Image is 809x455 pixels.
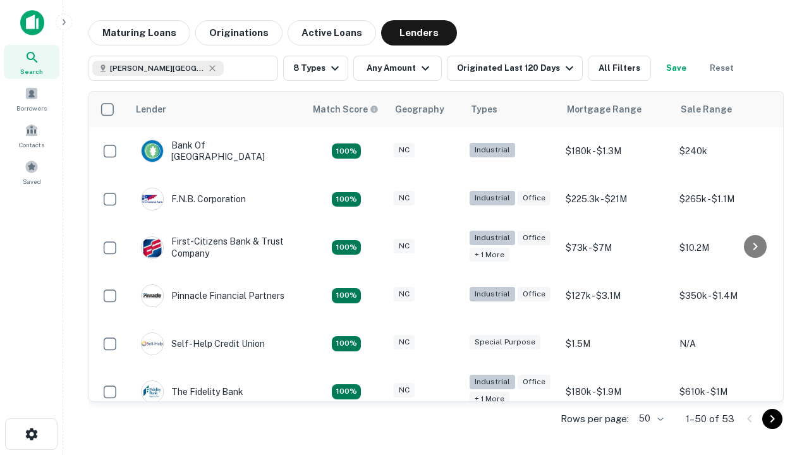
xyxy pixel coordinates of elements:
th: Geography [387,92,463,127]
div: Office [518,375,550,389]
button: Originated Last 120 Days [447,56,583,81]
th: Sale Range [673,92,787,127]
div: Industrial [470,143,515,157]
div: Matching Properties: 11, hasApolloMatch: undefined [332,336,361,351]
img: picture [142,285,163,306]
div: + 1 more [470,248,509,262]
button: All Filters [588,56,651,81]
div: Types [471,102,497,117]
button: 8 Types [283,56,348,81]
img: picture [142,381,163,403]
td: $127k - $3.1M [559,272,673,320]
th: Types [463,92,559,127]
div: Originated Last 120 Days [457,61,577,76]
div: Bank Of [GEOGRAPHIC_DATA] [141,140,293,162]
div: NC [394,191,415,205]
span: Saved [23,176,41,186]
div: Geography [395,102,444,117]
h6: Match Score [313,102,376,116]
div: Office [518,287,550,301]
td: $1.5M [559,320,673,368]
p: Rows per page: [561,411,629,427]
button: Originations [195,20,283,45]
iframe: Chat Widget [746,354,809,415]
p: 1–50 of 53 [686,411,734,427]
div: Matching Properties: 10, hasApolloMatch: undefined [332,240,361,255]
td: $240k [673,127,787,175]
td: $265k - $1.1M [673,175,787,223]
button: Maturing Loans [88,20,190,45]
div: Industrial [470,231,515,245]
div: Matching Properties: 14, hasApolloMatch: undefined [332,288,361,303]
button: Any Amount [353,56,442,81]
span: Search [20,66,43,76]
span: Contacts [19,140,44,150]
a: Contacts [4,118,59,152]
div: + 1 more [470,392,509,406]
div: Industrial [470,191,515,205]
img: picture [142,237,163,258]
div: NC [394,287,415,301]
div: Self-help Credit Union [141,332,265,355]
th: Lender [128,92,305,127]
div: The Fidelity Bank [141,380,243,403]
div: Industrial [470,287,515,301]
div: Industrial [470,375,515,389]
div: F.n.b. Corporation [141,188,246,210]
button: Save your search to get updates of matches that match your search criteria. [656,56,696,81]
div: NC [394,335,415,349]
div: Pinnacle Financial Partners [141,284,284,307]
td: $225.3k - $21M [559,175,673,223]
th: Capitalize uses an advanced AI algorithm to match your search with the best lender. The match sco... [305,92,387,127]
td: $73k - $7M [559,223,673,271]
div: NC [394,143,415,157]
a: Saved [4,155,59,189]
div: Special Purpose [470,335,540,349]
div: 50 [634,409,666,428]
th: Mortgage Range [559,92,673,127]
td: $10.2M [673,223,787,271]
img: picture [142,333,163,355]
div: NC [394,383,415,397]
td: N/A [673,320,787,368]
div: Matching Properties: 13, hasApolloMatch: undefined [332,384,361,399]
button: Active Loans [288,20,376,45]
span: Borrowers [16,103,47,113]
div: Matching Properties: 8, hasApolloMatch: undefined [332,143,361,159]
img: picture [142,188,163,210]
img: capitalize-icon.png [20,10,44,35]
td: $180k - $1.9M [559,368,673,416]
div: Capitalize uses an advanced AI algorithm to match your search with the best lender. The match sco... [313,102,379,116]
span: [PERSON_NAME][GEOGRAPHIC_DATA], [GEOGRAPHIC_DATA] [110,63,205,74]
div: Office [518,191,550,205]
div: First-citizens Bank & Trust Company [141,236,293,258]
img: picture [142,140,163,162]
button: Reset [702,56,742,81]
td: $350k - $1.4M [673,272,787,320]
div: Office [518,231,550,245]
div: Mortgage Range [567,102,642,117]
div: Sale Range [681,102,732,117]
td: $610k - $1M [673,368,787,416]
a: Search [4,45,59,79]
a: Borrowers [4,82,59,116]
div: Lender [136,102,166,117]
td: $180k - $1.3M [559,127,673,175]
div: NC [394,239,415,253]
div: Matching Properties: 9, hasApolloMatch: undefined [332,192,361,207]
button: Lenders [381,20,457,45]
button: Go to next page [762,409,782,429]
